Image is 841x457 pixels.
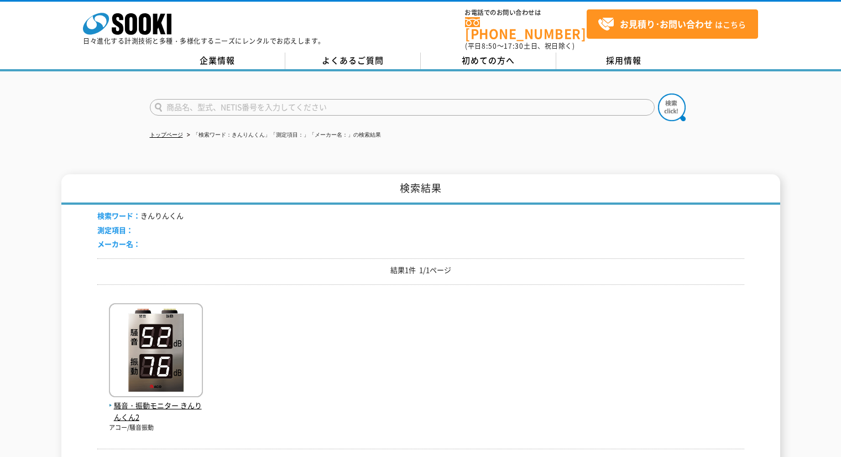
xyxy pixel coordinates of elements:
[482,41,497,51] span: 8:50
[421,53,556,69] a: 初めての方へ
[465,9,587,16] span: お電話でのお問い合わせは
[150,53,285,69] a: 企業情報
[150,132,183,138] a: トップページ
[587,9,758,39] a: お見積り･お問い合わせはこちら
[465,17,587,40] a: [PHONE_NUMBER]
[109,423,203,433] p: アコー/騒音振動
[658,94,686,121] img: btn_search.png
[504,41,524,51] span: 17:30
[620,17,713,30] strong: お見積り･お問い合わせ
[285,53,421,69] a: よくあるご質問
[556,53,692,69] a: 採用情報
[109,303,203,400] img: きんりんくん2
[97,210,184,222] li: きんりんくん
[465,41,574,51] span: (平日 ～ 土日、祝日除く)
[598,16,746,33] span: はこちら
[462,54,515,66] span: 初めての方へ
[97,264,744,276] p: 結果1件 1/1ページ
[61,174,780,205] h1: 検索結果
[83,38,325,44] p: 日々進化する計測技術と多種・多様化するニーズにレンタルでお応えします。
[109,400,203,423] span: 騒音・振動モニター きんりんくん2
[109,388,203,423] a: 騒音・振動モニター きんりんくん2
[97,210,140,221] span: 検索ワード：
[97,238,140,249] span: メーカー名：
[150,99,655,116] input: 商品名、型式、NETIS番号を入力してください
[97,225,133,235] span: 測定項目：
[185,129,381,141] li: 「検索ワード：きんりんくん」「測定項目：」「メーカー名：」の検索結果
